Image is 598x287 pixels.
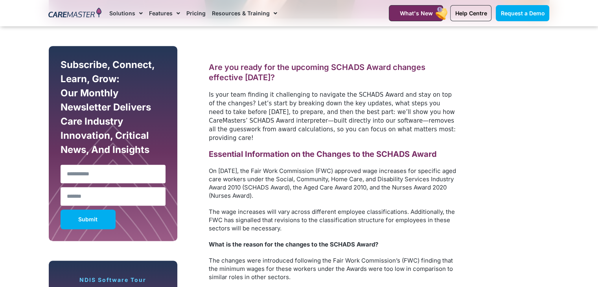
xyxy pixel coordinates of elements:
[59,58,168,161] div: Subscribe, Connect, Learn, Grow: Our Monthly Newsletter Delivers Care Industry Innovation, Critic...
[496,5,549,21] a: Request a Demo
[209,256,456,281] p: The changes were introduced following the Fair Work Commission’s (FWC) finding that the minimum w...
[78,217,98,221] span: Submit
[209,62,456,83] h2: Are you ready for the upcoming SCHADS Award changes effective [DATE]?
[399,10,432,17] span: What's New
[389,5,443,21] a: What's New
[450,5,491,21] a: Help Centre
[48,7,101,19] img: CareMaster Logo
[61,58,166,233] form: New Form
[209,241,378,248] strong: What is the reason for the changes to the SCHADS Award?
[61,210,116,229] button: Submit
[209,208,456,232] p: The wage increases will vary across different employee classifications. Additionally, the FWC has...
[209,91,456,142] span: Is your team finding it challenging to navigate the SCHADS Award and stay on top of the changes? ...
[57,276,170,283] p: NDIS Software Tour
[209,149,437,159] strong: Essential Information on the Changes to the SCHADS Award
[500,10,545,17] span: Request a Demo
[455,10,487,17] span: Help Centre
[209,167,456,200] p: On [DATE], the Fair Work Commission (FWC) approved wage increases for specific aged care workers ...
